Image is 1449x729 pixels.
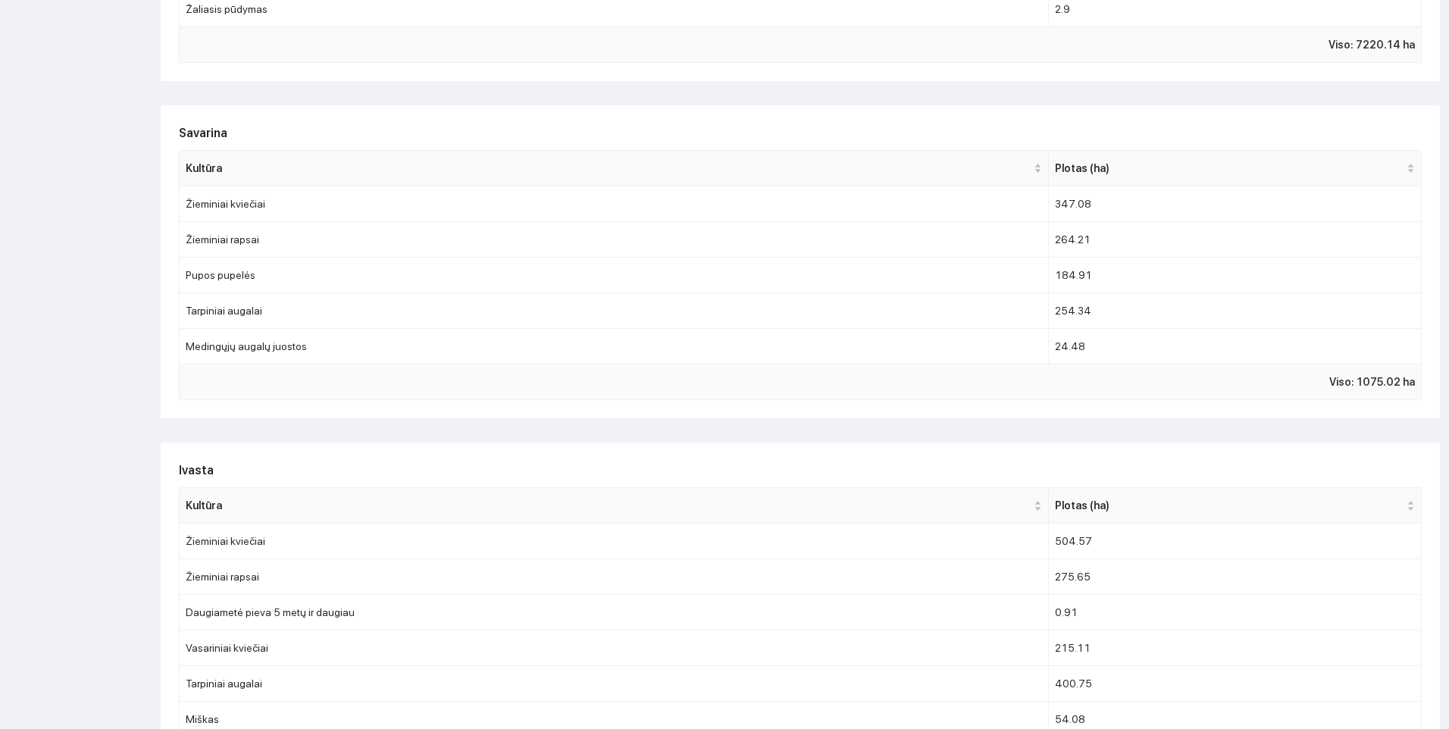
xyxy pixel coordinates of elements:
td: 215.11 [1049,630,1422,666]
span: Viso: 1075.02 ha [1329,374,1415,390]
td: Žieminiai rapsai [180,222,1049,258]
td: Tarpiniai augalai [180,666,1049,702]
td: Daugiametė pieva 5 metų ir daugiau [180,595,1049,630]
td: 504.57 [1049,524,1422,559]
th: this column's title is Kultūra,this column is sortable [180,488,1049,524]
td: 275.65 [1049,559,1422,595]
span: Kultūra [186,497,1031,514]
td: Medingųjų augalų juostos [180,329,1049,364]
th: this column's title is Kultūra,this column is sortable [180,151,1049,186]
td: Žieminiai rapsai [180,559,1049,595]
span: Kultūra [186,160,1031,177]
td: 347.08 [1049,186,1422,222]
td: Pupos pupelės [180,258,1049,293]
td: 264.21 [1049,222,1422,258]
span: Plotas (ha) [1055,497,1404,514]
td: Žieminiai kviečiai [180,186,1049,222]
td: 400.75 [1049,666,1422,702]
td: 0.91 [1049,595,1422,630]
td: 184.91 [1049,258,1422,293]
td: 254.34 [1049,293,1422,329]
td: Žieminiai kviečiai [180,524,1049,559]
th: this column's title is Plotas (ha),this column is sortable [1049,151,1422,186]
span: Viso: 7220.14 ha [1329,36,1415,53]
td: Tarpiniai augalai [180,293,1049,329]
th: this column's title is Plotas (ha),this column is sortable [1049,488,1422,524]
td: Vasariniai kviečiai [180,630,1049,666]
h2: Savarina [179,124,1422,142]
h2: Ivasta [179,461,1422,480]
span: Plotas (ha) [1055,160,1404,177]
td: 24.48 [1049,329,1422,364]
